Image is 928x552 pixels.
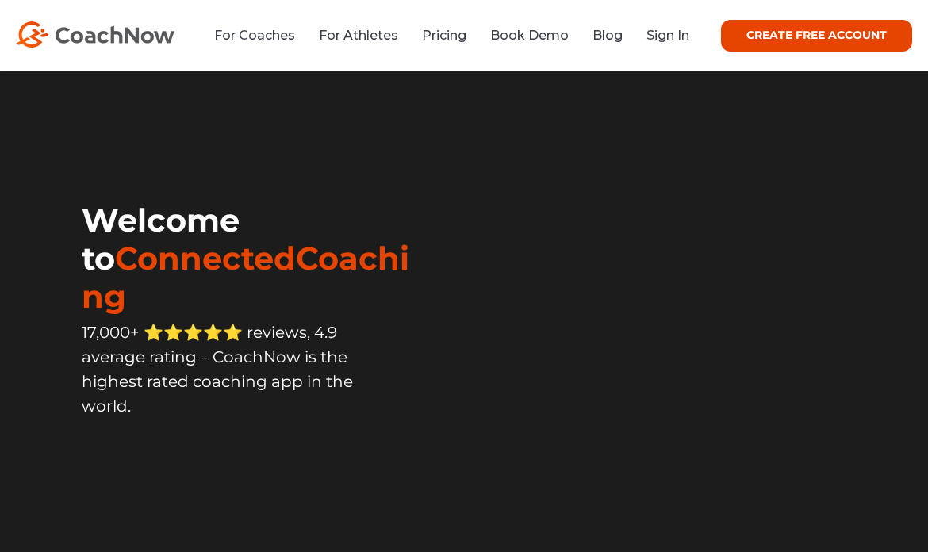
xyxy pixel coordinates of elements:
[16,21,174,48] img: CoachNow Logo
[592,28,623,43] a: Blog
[82,239,409,316] span: ConnectedCoaching
[214,28,295,43] a: For Coaches
[721,20,912,52] a: CREATE FREE ACCOUNT
[82,201,429,316] h1: Welcome to
[319,28,398,43] a: For Athletes
[646,28,689,43] a: Sign In
[422,28,466,43] a: Pricing
[82,323,353,416] span: 17,000+ ⭐️⭐️⭐️⭐️⭐️ reviews, 4.9 average rating – CoachNow is the highest rated coaching app in th...
[490,28,569,43] a: Book Demo
[82,453,402,500] iframe: Embedded CTA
